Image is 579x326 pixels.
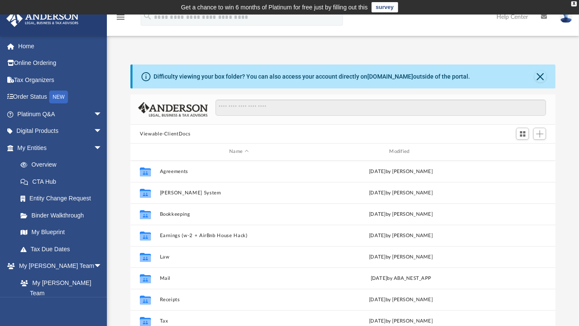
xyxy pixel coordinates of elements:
div: [DATE] by ABA_NEST_APP [322,274,480,282]
a: My Entitiesarrow_drop_down [6,139,115,156]
div: Name [160,148,318,156]
a: Digital Productsarrow_drop_down [6,123,115,140]
a: CTA Hub [12,173,115,190]
span: arrow_drop_down [94,139,111,157]
img: Anderson Advisors Platinum Portal [4,10,81,27]
div: Get a chance to win 6 months of Platinum for free just by filling out this [181,2,368,12]
i: menu [115,12,126,22]
div: [DATE] by [PERSON_NAME] [322,232,480,239]
a: My [PERSON_NAME] Teamarrow_drop_down [6,258,111,275]
button: Add [533,128,546,140]
span: arrow_drop_down [94,123,111,140]
div: close [571,1,577,6]
span: arrow_drop_down [94,106,111,123]
button: Tax [160,318,318,324]
a: survey [372,2,398,12]
button: Receipts [160,297,318,303]
button: Mail [160,276,318,281]
a: Online Ordering [6,55,115,72]
button: Agreements [160,169,318,174]
div: [DATE] by [PERSON_NAME] [322,210,480,218]
div: id [484,148,544,156]
button: Switch to Grid View [516,128,529,140]
a: Order StatusNEW [6,88,115,106]
a: Tax Due Dates [12,241,115,258]
span: arrow_drop_down [94,258,111,275]
div: NEW [49,91,68,103]
div: [DATE] by [PERSON_NAME] [322,296,480,303]
a: menu [115,16,126,22]
a: [DOMAIN_NAME] [367,73,413,80]
button: Viewable-ClientDocs [140,130,190,138]
div: [DATE] by [PERSON_NAME] [322,189,480,197]
img: User Pic [560,11,573,23]
div: Difficulty viewing your box folder? You can also access your account directly on outside of the p... [154,72,470,81]
button: Bookkeeping [160,211,318,217]
input: Search files and folders [216,100,546,116]
a: Home [6,38,115,55]
button: Earnings (w-2 + AirBnb House Hack) [160,233,318,238]
div: [DATE] by [PERSON_NAME] [322,317,480,325]
button: [PERSON_NAME] System [160,190,318,196]
a: My Blueprint [12,224,111,241]
i: search [143,12,152,21]
button: Close [535,70,547,82]
div: [DATE] by [PERSON_NAME] [322,167,480,175]
a: Entity Change Request [12,190,115,207]
button: Law [160,254,318,260]
div: Modified [322,148,480,156]
div: [DATE] by [PERSON_NAME] [322,253,480,261]
a: Overview [12,156,115,173]
div: id [134,148,156,156]
a: Platinum Q&Aarrow_drop_down [6,106,115,123]
a: Binder Walkthrough [12,207,115,224]
a: Tax Organizers [6,71,115,88]
a: My [PERSON_NAME] Team [12,274,106,302]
